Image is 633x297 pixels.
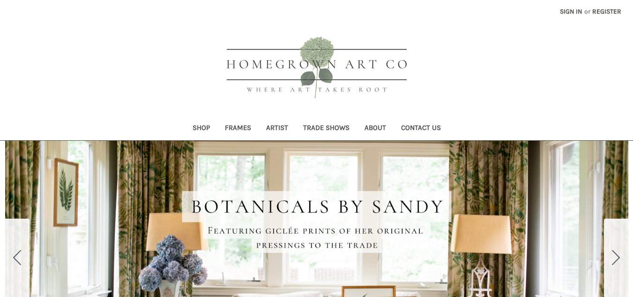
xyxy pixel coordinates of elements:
[394,117,448,140] a: Contact Us
[583,7,591,16] span: or
[217,117,259,140] a: Frames
[357,117,394,140] a: About
[211,26,422,111] img: HOMEGROWN ART CO
[185,117,217,140] a: Shop
[296,117,357,140] a: Trade Shows
[259,117,296,140] a: Artist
